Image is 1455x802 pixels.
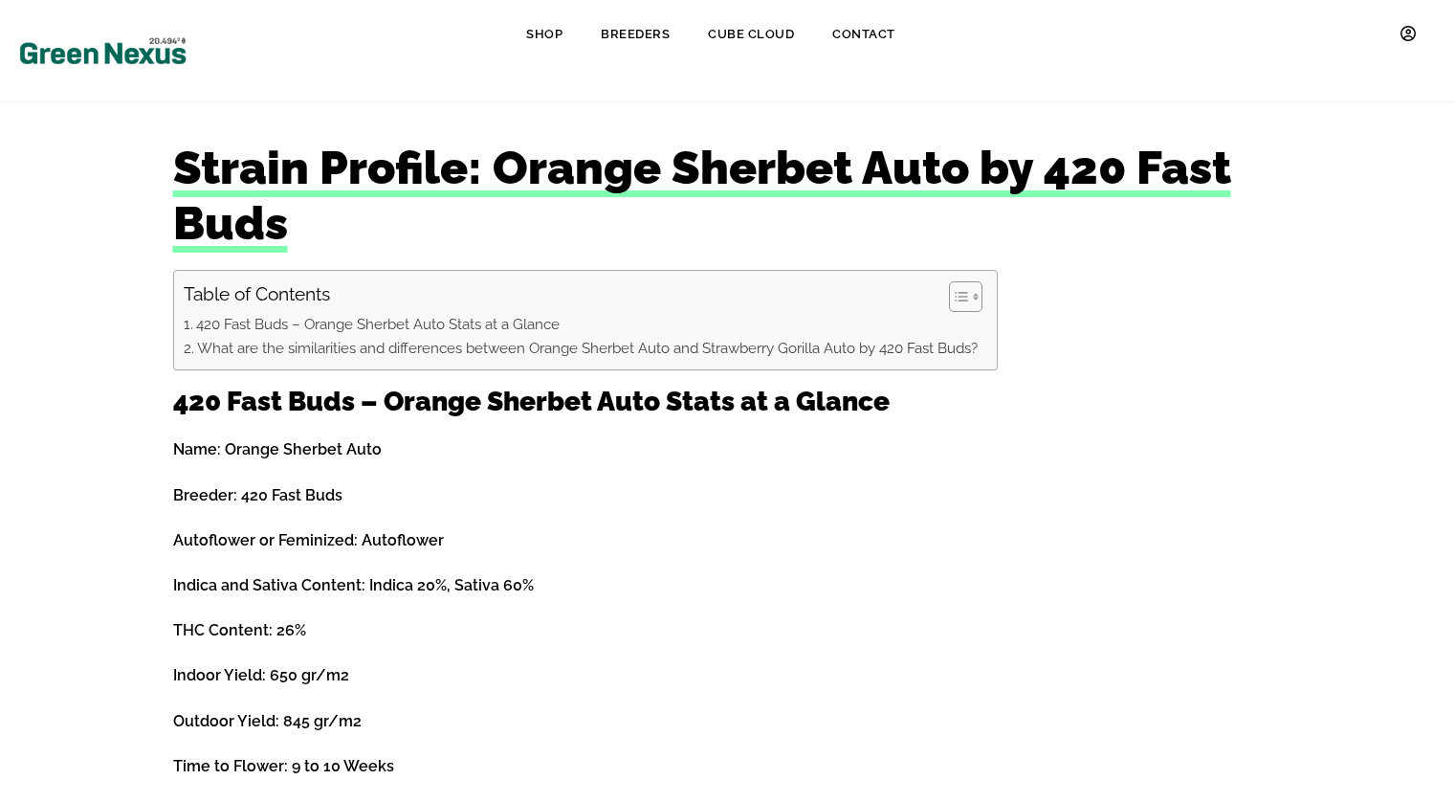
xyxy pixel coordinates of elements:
[184,337,978,360] a: What are the similarities and differences between Orange Sherbet Auto and Strawberry Gorilla Auto...
[184,313,560,336] a: 420 Fast Buds – Orange Sherbet Auto Stats at a Glance
[173,572,1283,598] p: Indica and Sativa Content: Indica 20%, Sativa 60%
[507,14,582,56] a: Shop
[173,708,1283,734] p: Outdoor Yield: 845 gr/m2
[19,33,187,69] img: Green Nexus Academy
[260,14,1436,87] nav: Site Navigation
[173,617,1283,643] p: THC Content: 26%
[173,527,1283,553] p: Autoflower or Feminized: Autoflower
[689,14,813,56] a: Cube Cloud
[582,14,689,56] a: Breeders
[173,662,1283,688] p: Indoor Yield: 650 gr/m2
[813,14,915,56] a: Contact
[173,141,1283,251] h1: Strain Profile: Orange Sherbet Auto by 420 Fast Buds
[184,283,330,304] p: Table of Contents
[173,753,1283,779] p: Time to Flower: 9 to 10 Weeks
[173,482,1283,508] p: Breeder: 420 Fast Buds
[173,436,1283,462] p: Name: Orange Sherbet Auto
[935,280,978,313] a: Toggle Table of Content
[173,386,1283,418] h2: 420 Fast Buds – Orange Sherbet Auto Stats at a Glance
